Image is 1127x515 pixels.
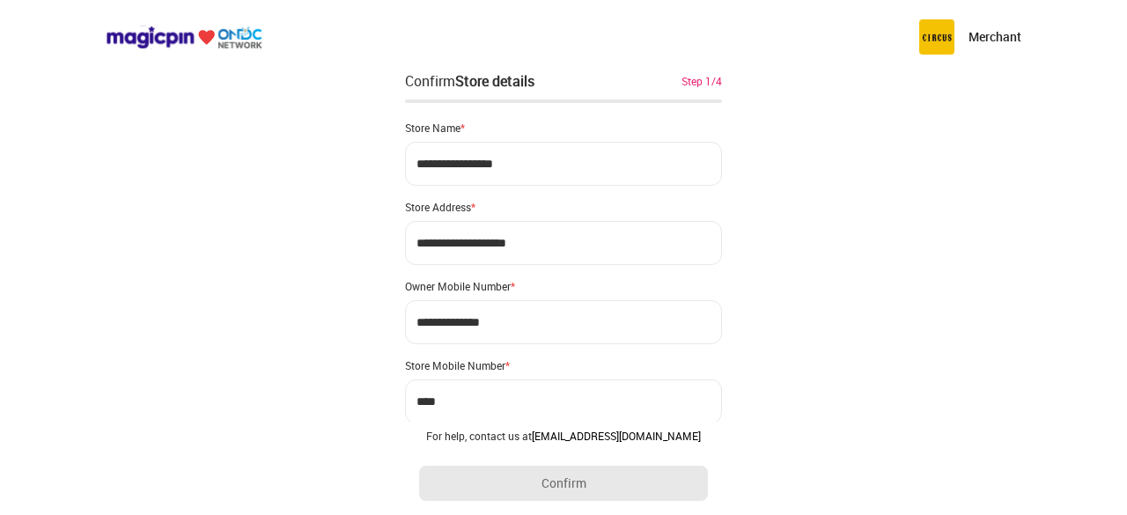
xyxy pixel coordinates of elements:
div: Store Mobile Number [405,358,722,372]
div: Store Name [405,121,722,135]
div: Store Address [405,200,722,214]
div: Owner Mobile Number [405,279,722,293]
div: Step 1/4 [681,73,722,89]
div: For help, contact us at [419,429,708,443]
div: Confirm [405,70,534,92]
p: Merchant [969,28,1021,46]
a: [EMAIL_ADDRESS][DOMAIN_NAME] [532,429,701,443]
button: Confirm [419,466,708,501]
img: ondc-logo-new-small.8a59708e.svg [106,26,262,49]
img: circus.b677b59b.png [919,19,954,55]
div: Store details [455,71,534,91]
